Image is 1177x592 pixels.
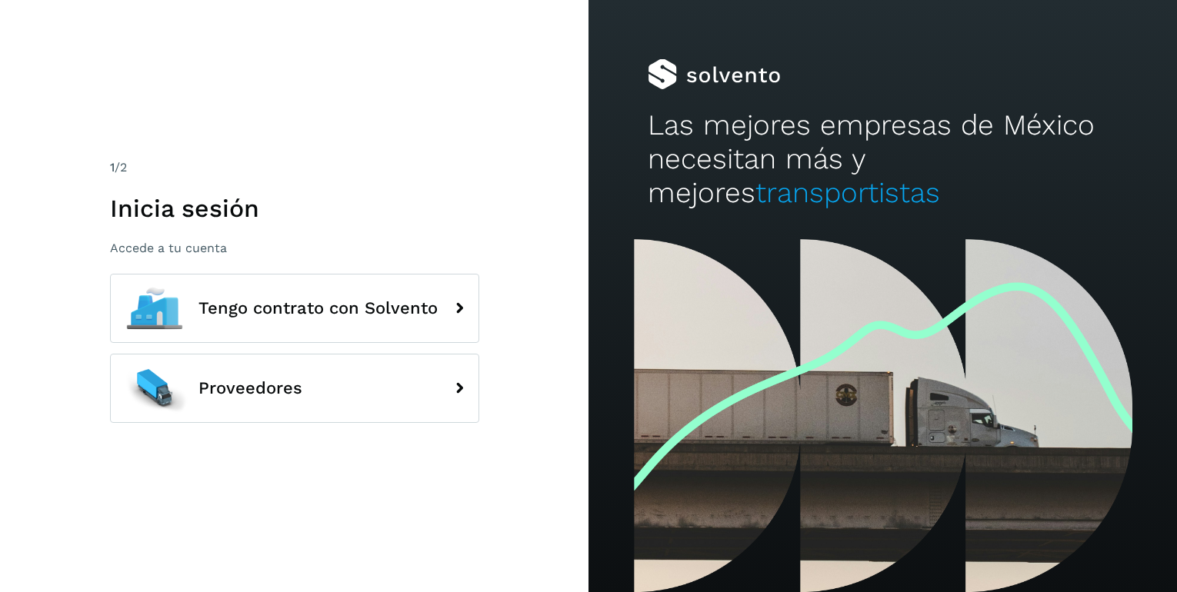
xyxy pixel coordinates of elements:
[110,194,479,223] h1: Inicia sesión
[648,108,1119,211] h2: Las mejores empresas de México necesitan más y mejores
[110,158,479,177] div: /2
[198,299,438,318] span: Tengo contrato con Solvento
[755,176,940,209] span: transportistas
[110,354,479,423] button: Proveedores
[110,241,479,255] p: Accede a tu cuenta
[110,160,115,175] span: 1
[198,379,302,397] span: Proveedores
[110,274,479,343] button: Tengo contrato con Solvento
